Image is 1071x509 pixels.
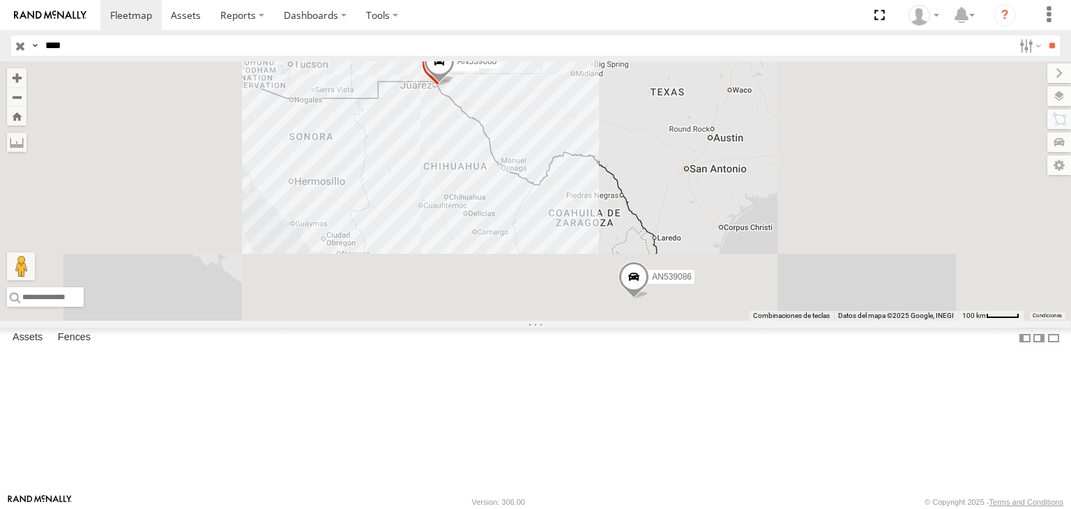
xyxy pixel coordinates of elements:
[1047,328,1061,348] label: Hide Summary Table
[958,311,1024,321] button: Escala del mapa: 100 km por 44 píxeles
[1018,328,1032,348] label: Dock Summary Table to the Left
[7,132,26,152] label: Measure
[8,495,72,509] a: Visit our Website
[1033,313,1062,319] a: Condiciones
[1032,328,1046,348] label: Dock Summary Table to the Right
[989,498,1063,506] a: Terms and Conditions
[1047,155,1071,175] label: Map Settings
[925,498,1063,506] div: © Copyright 2025 -
[51,328,98,348] label: Fences
[472,498,525,506] div: Version: 306.00
[962,312,986,319] span: 100 km
[1014,36,1044,56] label: Search Filter Options
[7,107,26,126] button: Zoom Home
[7,87,26,107] button: Zoom out
[6,328,50,348] label: Assets
[994,4,1016,26] i: ?
[904,5,944,26] div: Irving Rodriguez
[457,56,497,66] span: AN539080
[14,10,86,20] img: rand-logo.svg
[7,68,26,87] button: Zoom in
[838,312,954,319] span: Datos del mapa ©2025 Google, INEGI
[753,311,830,321] button: Combinaciones de teclas
[652,272,692,282] span: AN539086
[7,252,35,280] button: Arrastra el hombrecito naranja al mapa para abrir Street View
[29,36,40,56] label: Search Query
